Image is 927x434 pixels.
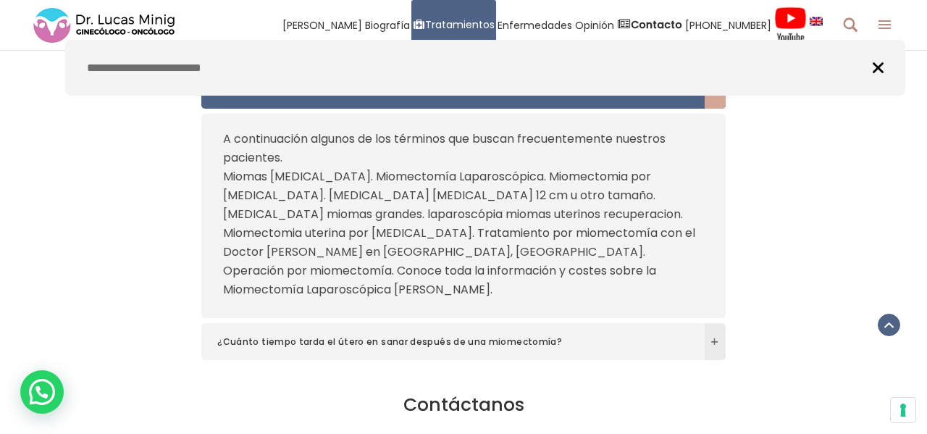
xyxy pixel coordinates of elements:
h2: Contáctanos [225,394,702,416]
span: Opinión [575,17,614,33]
p: A continuación algunos de los términos que buscan frecuentemente nuestros pacientes. [223,130,703,167]
img: Videos Youtube Ginecología [774,7,807,43]
p: Miomas [MEDICAL_DATA]. Miomectomía Laparoscópica. Miomectomia por [MEDICAL_DATA]. [MEDICAL_DATA] ... [223,167,703,299]
span: [PERSON_NAME] [282,17,362,33]
span: Enfermedades [498,17,572,33]
span: [PHONE_NUMBER] [685,17,771,33]
span: Tratamientos [425,17,495,33]
strong: Contacto [631,17,682,32]
span: Biografía [365,17,410,33]
span: ¿Cuánto tiempo tarda el útero en sanar después de una miomectomía? [217,335,684,349]
img: language english [810,17,823,25]
button: Sus preferencias de consentimiento para tecnologías de seguimiento [891,398,915,422]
